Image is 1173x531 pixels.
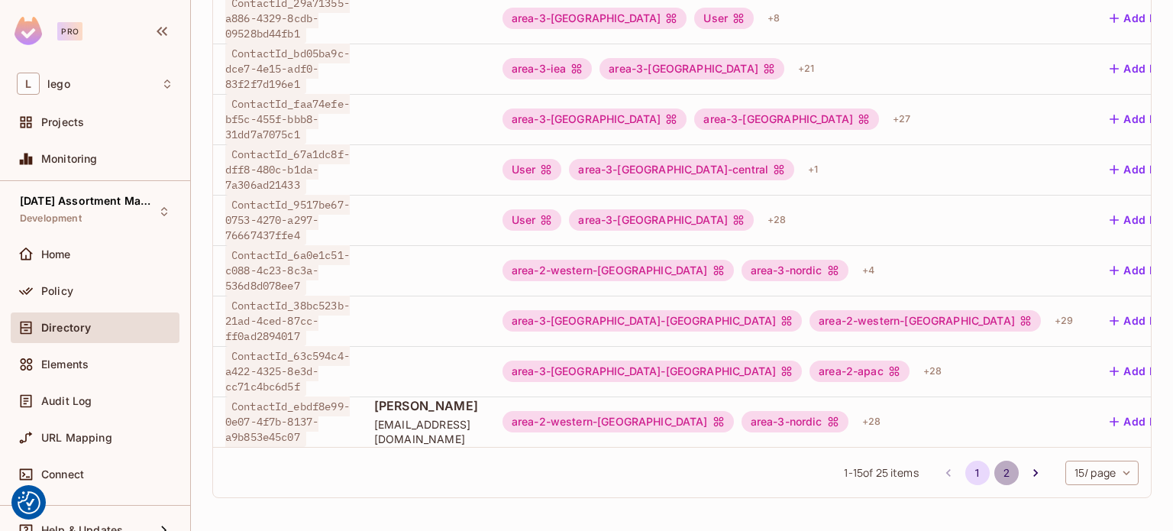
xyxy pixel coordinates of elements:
span: Monitoring [41,153,98,165]
div: area-2-western-[GEOGRAPHIC_DATA] [809,310,1041,332]
span: ContactId_ebdf8e99-0e07-4f7b-8137-a9b853e45c07 [225,397,350,447]
span: Audit Log [41,395,92,407]
div: 15 / page [1065,461,1139,485]
span: ContactId_63c594c4-a422-4325-8e3d-cc71c4bc6d5f [225,346,350,397]
span: ContactId_6a0e1c51-c088-4c23-8c3a-536d8d078ee7 [225,245,350,296]
span: Home [41,248,71,261]
img: Revisit consent button [18,491,40,514]
div: area-3-[GEOGRAPHIC_DATA] [569,209,754,231]
span: ContactId_9517be67-0753-4270-a297-76667437ffe4 [225,195,350,245]
nav: pagination navigation [934,461,1050,485]
div: area-3-nordic [742,260,848,281]
div: area-3-[GEOGRAPHIC_DATA]-[GEOGRAPHIC_DATA] [502,361,802,382]
span: Policy [41,285,73,297]
div: area-2-western-[GEOGRAPHIC_DATA] [502,260,734,281]
div: User [502,159,562,180]
span: [PERSON_NAME] [374,397,478,414]
span: URL Mapping [41,432,112,444]
div: area-2-apac [809,361,910,382]
div: User [694,8,754,29]
span: L [17,73,40,95]
span: Directory [41,322,91,334]
span: [DATE] Assortment Management [20,195,157,207]
img: SReyMgAAAABJRU5ErkJggg== [15,17,42,45]
div: area-3-[GEOGRAPHIC_DATA] [599,58,784,79]
span: Development [20,212,82,225]
span: 1 - 15 of 25 items [844,465,918,481]
div: area-3-nordic [742,411,848,432]
div: + 8 [761,6,786,31]
span: Connect [41,468,84,481]
span: Elements [41,358,89,371]
div: + 28 [917,359,948,384]
div: area-3-[GEOGRAPHIC_DATA]-central [569,159,794,180]
div: area-3-[GEOGRAPHIC_DATA]-[GEOGRAPHIC_DATA] [502,310,802,332]
div: User [502,209,562,231]
div: area-3-[GEOGRAPHIC_DATA] [694,108,879,130]
span: Projects [41,116,84,128]
div: Pro [57,22,82,40]
div: area-2-western-[GEOGRAPHIC_DATA] [502,411,734,432]
button: Consent Preferences [18,491,40,514]
span: ContactId_bd05ba9c-dce7-4e15-adf0-83f2f7d196e1 [225,44,350,94]
button: Go to page 2 [994,461,1019,485]
span: ContactId_67a1dc8f-dff8-480c-b1da-7a306ad21433 [225,144,350,195]
span: [EMAIL_ADDRESS][DOMAIN_NAME] [374,417,478,446]
div: + 28 [761,208,792,232]
div: + 21 [792,57,820,81]
span: ContactId_38bc523b-21ad-4ced-87cc-ff0ad2894017 [225,296,350,346]
div: area-3-[GEOGRAPHIC_DATA] [502,8,687,29]
span: Workspace: lego [47,78,70,90]
div: area-3-iea [502,58,593,79]
div: + 1 [802,157,824,182]
div: + 28 [856,410,887,434]
span: ContactId_faa74efe-bf5c-455f-bbb8-31dd7a7075c1 [225,94,350,144]
div: + 4 [856,258,881,283]
button: page 1 [965,461,990,485]
div: + 29 [1049,309,1079,333]
div: + 27 [887,107,916,131]
div: area-3-[GEOGRAPHIC_DATA] [502,108,687,130]
button: Go to next page [1023,461,1048,485]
